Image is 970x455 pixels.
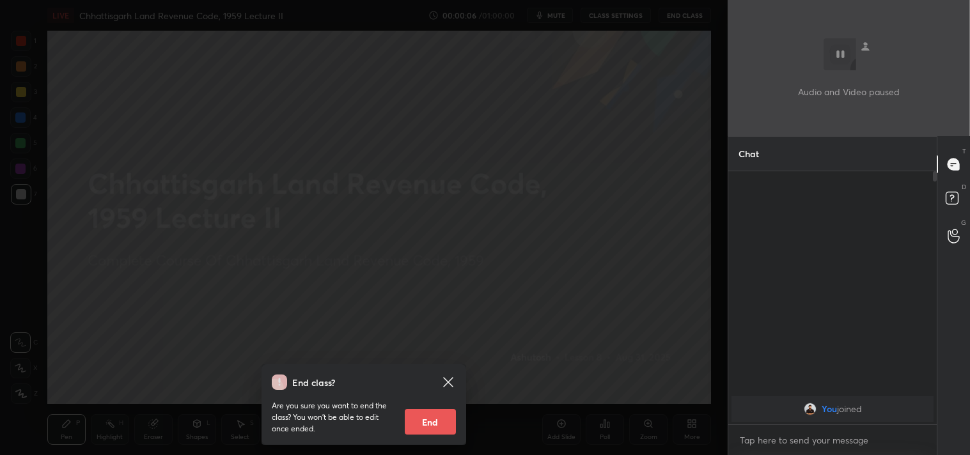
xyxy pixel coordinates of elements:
[821,404,836,414] span: You
[728,394,937,424] div: grid
[405,409,456,435] button: End
[836,404,861,414] span: joined
[272,400,395,435] p: Are you sure you want to end the class? You won’t be able to edit once ended.
[803,403,816,415] img: 50a2b7cafd4e47798829f34b8bc3a81a.jpg
[292,376,335,389] h4: End class?
[961,218,966,227] p: G
[962,182,966,192] p: D
[728,137,769,171] p: Chat
[962,146,966,156] p: T
[798,85,900,98] p: Audio and Video paused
